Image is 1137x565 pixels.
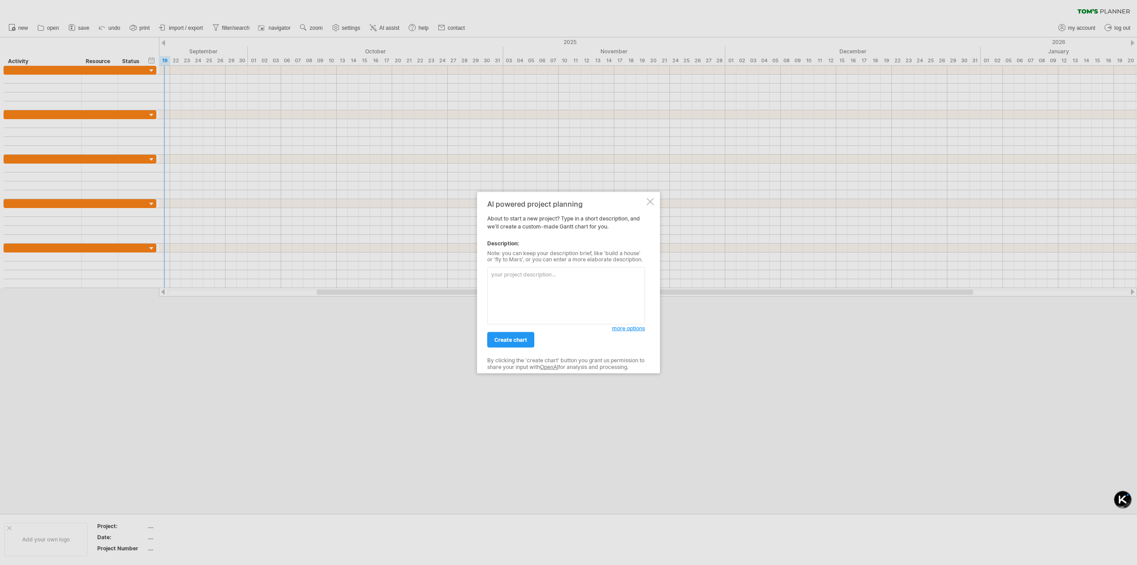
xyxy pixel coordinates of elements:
a: OpenAI [540,363,558,370]
a: create chart [487,332,534,348]
div: About to start a new project? Type in a short description, and we'll create a custom-made Gantt c... [487,200,645,365]
div: By clicking the 'create chart' button you grant us permission to share your input with for analys... [487,357,645,370]
a: more options [612,325,645,333]
div: AI powered project planning [487,200,645,208]
div: Note: you can keep your description brief, like 'build a house' or 'fly to Mars', or you can ente... [487,250,645,263]
div: Description: [487,239,645,247]
span: create chart [494,337,527,343]
span: more options [612,325,645,332]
